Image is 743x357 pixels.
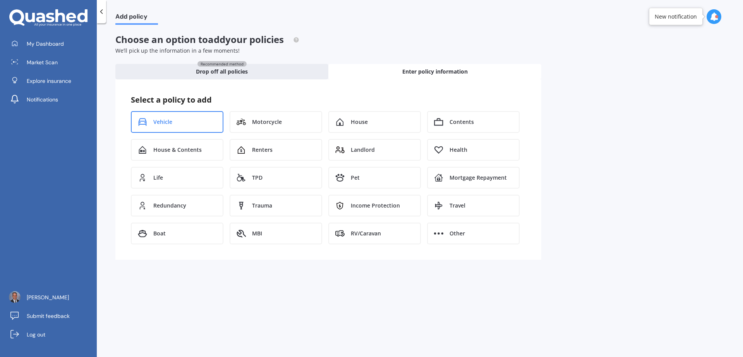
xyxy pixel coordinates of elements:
span: TPD [252,174,263,182]
span: Choose an option [115,33,299,46]
span: Recommended method [197,61,247,67]
span: Landlord [351,146,375,154]
span: Health [450,146,467,154]
img: ACg8ocKgKCT2HPm9I3LSULVMtbvIIsj_URnys51ieQK_AkLbFQry_JPx=s96-c [9,291,21,303]
a: Notifications [6,92,97,107]
span: Notifications [27,96,58,103]
span: Travel [450,202,465,209]
span: My Dashboard [27,40,64,48]
span: Market Scan [27,58,58,66]
span: to add your policies [198,33,284,46]
span: Drop off all policies [196,68,248,76]
a: Explore insurance [6,73,97,89]
span: Mortgage Repayment [450,174,507,182]
span: House & Contents [153,146,202,154]
span: We’ll pick up the information in a few moments! [115,47,240,54]
h3: Select a policy to add [131,95,526,105]
a: Log out [6,327,97,342]
a: Market Scan [6,55,97,70]
span: Log out [27,331,45,338]
span: Contents [450,118,474,126]
span: Motorcycle [252,118,282,126]
span: RV/Caravan [351,230,381,237]
span: Enter policy information [402,68,468,76]
span: Renters [252,146,273,154]
span: Explore insurance [27,77,71,85]
a: [PERSON_NAME] [6,290,97,305]
span: Pet [351,174,360,182]
span: Redundancy [153,202,186,209]
span: Income Protection [351,202,400,209]
span: Life [153,174,163,182]
span: MBI [252,230,262,237]
a: Submit feedback [6,308,97,324]
span: Submit feedback [27,312,70,320]
span: Trauma [252,202,272,209]
span: [PERSON_NAME] [27,293,69,301]
span: Other [450,230,465,237]
span: House [351,118,368,126]
span: Boat [153,230,166,237]
span: Vehicle [153,118,172,126]
span: Add policy [115,13,158,23]
a: My Dashboard [6,36,97,51]
div: New notification [655,13,697,21]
